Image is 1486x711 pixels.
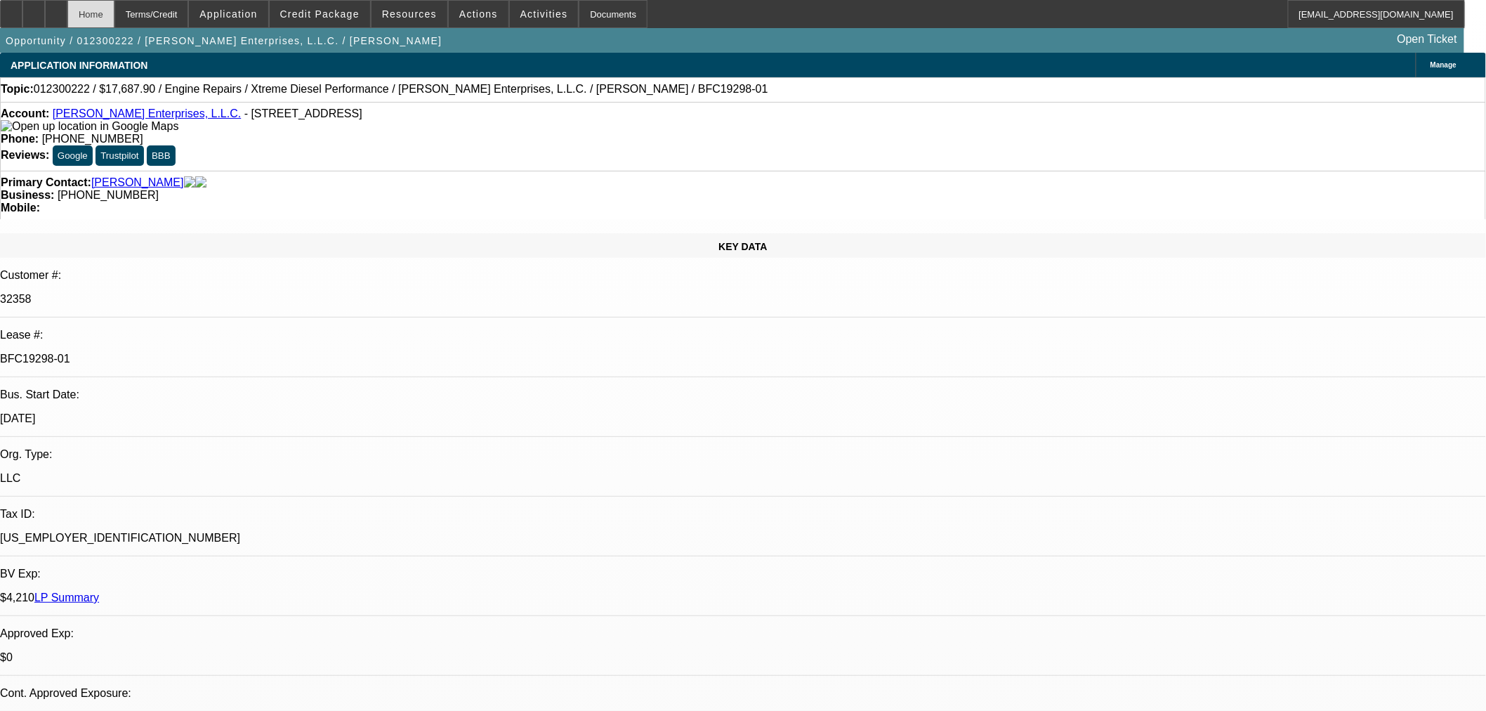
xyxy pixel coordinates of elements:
span: Application [199,8,257,20]
button: Resources [371,1,447,27]
span: Activities [520,8,568,20]
a: [PERSON_NAME] Enterprises, L.L.C. [53,107,242,119]
span: APPLICATION INFORMATION [11,60,147,71]
a: [PERSON_NAME] [91,176,184,189]
span: Actions [459,8,498,20]
span: Opportunity / 012300222 / [PERSON_NAME] Enterprises, L.L.C. / [PERSON_NAME] [6,35,442,46]
a: Open Ticket [1392,27,1463,51]
span: [PHONE_NUMBER] [42,133,143,145]
strong: Business: [1,189,54,201]
strong: Primary Contact: [1,176,91,189]
button: Activities [510,1,579,27]
span: Manage [1431,61,1457,69]
strong: Phone: [1,133,39,145]
span: Credit Package [280,8,360,20]
a: View Google Maps [1,120,178,132]
span: Resources [382,8,437,20]
button: BBB [147,145,176,166]
img: Open up location in Google Maps [1,120,178,133]
img: linkedin-icon.png [195,176,206,189]
button: Trustpilot [96,145,143,166]
span: [PHONE_NUMBER] [58,189,159,201]
button: Actions [449,1,508,27]
img: facebook-icon.png [184,176,195,189]
strong: Account: [1,107,49,119]
button: Google [53,145,93,166]
strong: Topic: [1,83,34,96]
span: 012300222 / $17,687.90 / Engine Repairs / Xtreme Diesel Performance / [PERSON_NAME] Enterprises, ... [34,83,768,96]
span: - [STREET_ADDRESS] [244,107,362,119]
span: KEY DATA [718,241,767,252]
strong: Reviews: [1,149,49,161]
a: LP Summary [34,592,99,604]
strong: Mobile: [1,202,40,214]
button: Application [189,1,268,27]
button: Credit Package [270,1,370,27]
